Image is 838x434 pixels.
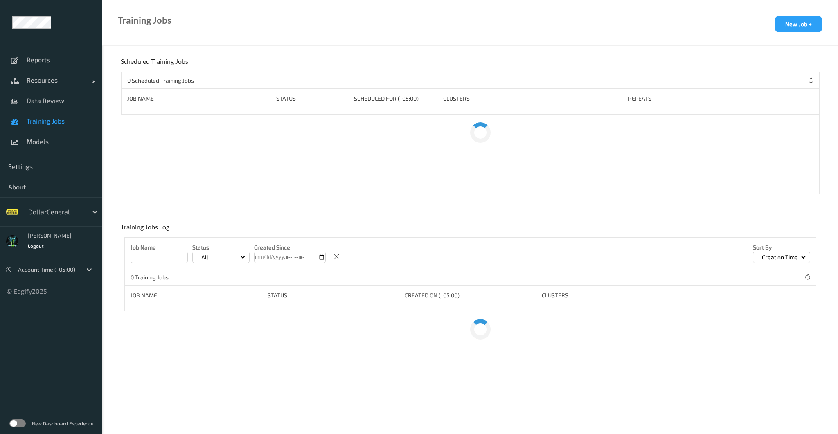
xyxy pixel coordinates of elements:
p: All [198,253,211,261]
div: Clusters [443,94,622,103]
div: Scheduled Training Jobs [121,57,190,72]
p: 0 Scheduled Training Jobs [127,76,194,85]
div: Scheduled for (-05:00) [354,94,437,103]
div: status [268,291,399,299]
div: Status [276,94,348,103]
div: Created On (-05:00) [405,291,536,299]
div: Job Name [127,94,270,103]
div: Training Jobs [118,16,171,25]
button: New Job + [775,16,822,32]
div: Training Jobs Log [121,223,171,237]
div: clusters [542,291,673,299]
p: 0 Training Jobs [131,273,192,281]
p: Creation Time [759,253,801,261]
p: Created Since [254,243,326,252]
p: Sort by [753,243,810,252]
p: Status [192,243,250,252]
div: Repeats [628,94,688,103]
div: Job Name [131,291,262,299]
p: Job Name [131,243,188,252]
